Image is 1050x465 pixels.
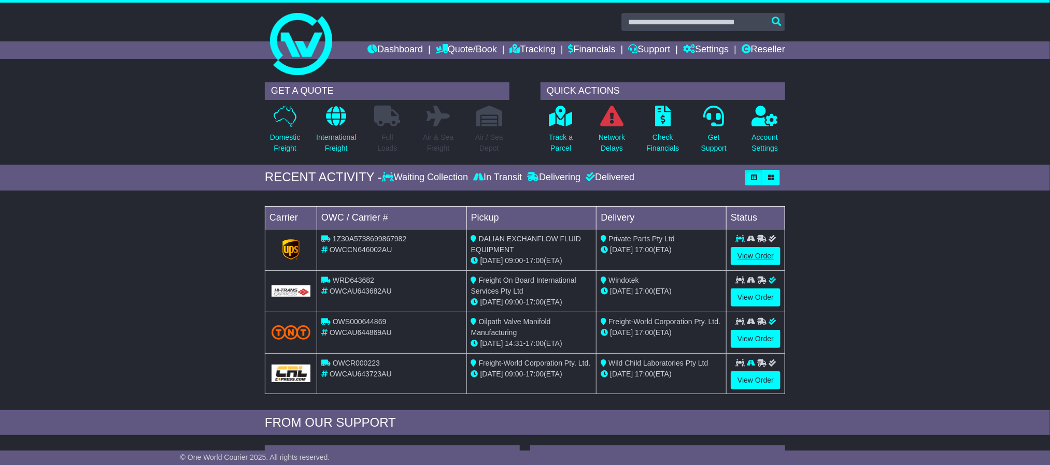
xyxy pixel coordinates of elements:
[647,132,679,154] p: Check Financials
[526,256,544,265] span: 17:00
[480,370,503,378] span: [DATE]
[505,370,523,378] span: 09:00
[731,288,781,307] a: View Order
[608,359,708,367] span: Wild Child Laboratories Pty Ltd
[333,317,387,326] span: OWS000644869
[330,370,392,378] span: OWCAU643723AU
[598,105,626,159] a: NetworkDelays
[510,41,556,59] a: Tracking
[480,256,503,265] span: [DATE]
[265,415,785,430] div: FROM OUR SUPPORT
[505,256,523,265] span: 09:00
[272,365,310,382] img: GetCarrierServiceLogo
[480,339,503,347] span: [DATE]
[727,206,785,229] td: Status
[471,317,551,337] span: Oilpath Valve Manifold Manufacturing
[524,172,583,183] div: Delivering
[683,41,729,59] a: Settings
[635,328,653,337] span: 17:00
[610,245,633,254] span: [DATE]
[601,369,722,380] div: (ETA)
[471,235,581,254] span: DALIAN EXCHANFLOW FLUID EQUIPMENT
[466,206,597,229] td: Pickup
[272,325,310,339] img: TNT_Domestic.png
[423,132,453,154] p: Air & Sea Freight
[549,132,573,154] p: Track a Parcel
[367,41,423,59] a: Dashboard
[180,453,330,461] span: © One World Courier 2025. All rights reserved.
[608,276,638,284] span: Windotek
[635,245,653,254] span: 17:00
[701,132,727,154] p: Get Support
[526,298,544,306] span: 17:00
[752,132,778,154] p: Account Settings
[597,206,727,229] td: Delivery
[608,317,720,326] span: Freight-World Corporation Pty. Ltd.
[610,328,633,337] span: [DATE]
[601,327,722,338] div: (ETA)
[742,41,785,59] a: Reseller
[541,82,785,100] div: QUICK ACTIONS
[265,82,509,100] div: GET A QUOTE
[265,206,317,229] td: Carrier
[610,370,633,378] span: [DATE]
[601,286,722,297] div: (ETA)
[333,276,374,284] span: WRD643682
[701,105,727,159] a: GetSupport
[635,287,653,295] span: 17:00
[751,105,779,159] a: AccountSettings
[608,235,675,243] span: Private Parts Pty Ltd
[505,339,523,347] span: 14:31
[374,132,400,154] p: Full Loads
[471,369,592,380] div: - (ETA)
[475,132,503,154] p: Air / Sea Depot
[316,132,356,154] p: International Freight
[330,245,392,254] span: OWCCN646002AU
[731,247,781,265] a: View Order
[471,255,592,266] div: - (ETA)
[265,170,382,185] div: RECENT ACTIVITY -
[270,132,300,154] p: Domestic Freight
[471,172,524,183] div: In Transit
[599,132,625,154] p: Network Delays
[480,298,503,306] span: [DATE]
[330,328,392,337] span: OWCAU644869AU
[731,371,781,389] a: View Order
[628,41,670,59] a: Support
[282,239,300,260] img: GetCarrierServiceLogo
[316,105,357,159] a: InternationalFreight
[317,206,467,229] td: OWC / Carrier #
[330,287,392,295] span: OWCAU643682AU
[471,297,592,308] div: - (ETA)
[333,235,406,243] span: 1Z30A5738699867982
[272,285,310,297] img: GetCarrierServiceLogo
[382,172,471,183] div: Waiting Collection
[526,339,544,347] span: 17:00
[731,330,781,348] a: View Order
[333,359,380,367] span: OWCR000223
[548,105,573,159] a: Track aParcel
[269,105,301,159] a: DomesticFreight
[646,105,680,159] a: CheckFinancials
[471,276,576,295] span: Freight On Board International Services Pty Ltd
[601,244,722,255] div: (ETA)
[505,298,523,306] span: 09:00
[583,172,634,183] div: Delivered
[610,287,633,295] span: [DATE]
[526,370,544,378] span: 17:00
[479,359,591,367] span: Freight-World Corporation Pty. Ltd.
[635,370,653,378] span: 17:00
[471,338,592,349] div: - (ETA)
[569,41,616,59] a: Financials
[436,41,497,59] a: Quote/Book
